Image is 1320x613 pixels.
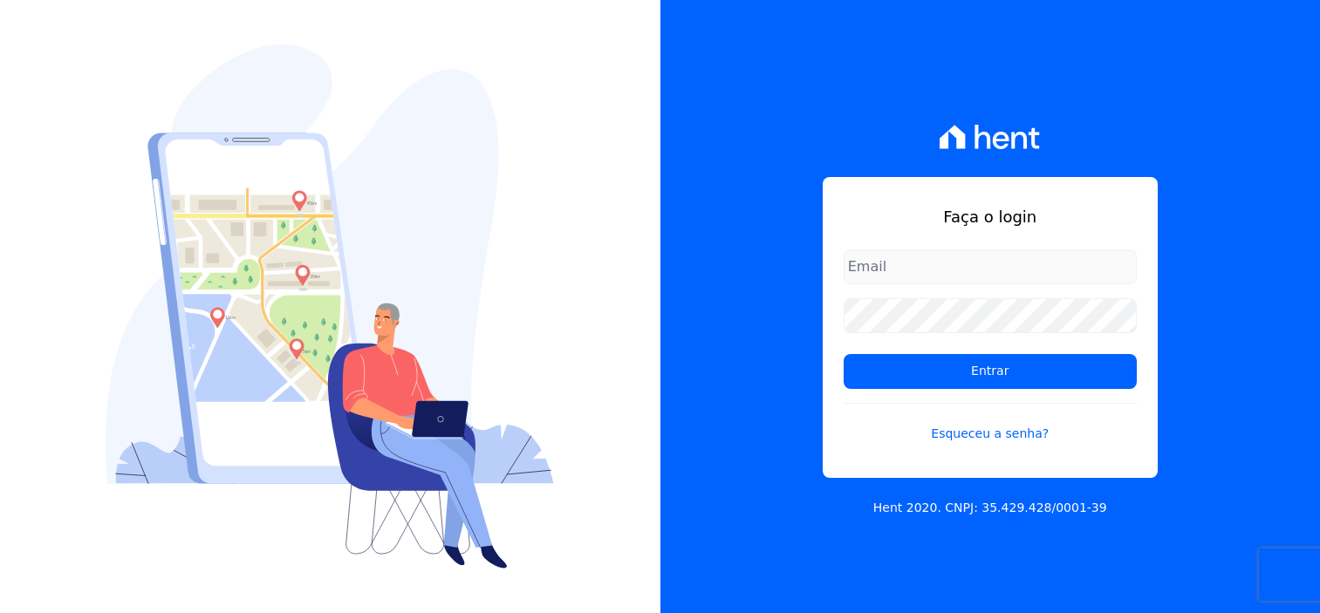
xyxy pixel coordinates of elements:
[844,205,1137,228] h1: Faça o login
[844,403,1137,443] a: Esqueceu a senha?
[844,354,1137,389] input: Entrar
[844,249,1137,284] input: Email
[106,44,554,569] img: Login
[873,499,1107,517] p: Hent 2020. CNPJ: 35.429.428/0001-39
